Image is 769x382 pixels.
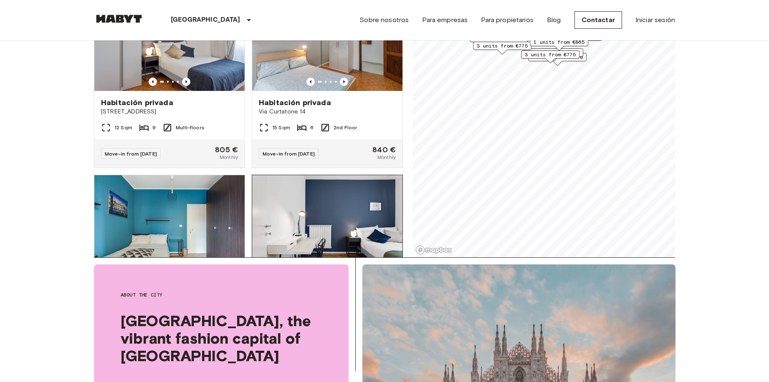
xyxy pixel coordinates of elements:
a: Sobre nosotros [359,15,409,25]
span: 1 units from €865 [534,38,584,46]
span: Habitación privada [259,98,331,108]
span: 840 € [372,146,396,153]
span: 6 [310,124,314,131]
span: Move-in from [DATE] [105,151,157,157]
div: Map marker [521,50,579,63]
button: Previous image [149,78,157,86]
img: Marketing picture of unit IT-14-003-001-02H [252,175,402,275]
span: Monthly [377,153,396,161]
span: About the city [121,291,322,299]
button: Previous image [340,78,348,86]
span: 805 € [215,146,238,153]
div: Map marker [530,38,588,51]
span: 3 units from €775 [525,51,576,58]
a: Para propietarios [481,15,534,25]
span: Multi-floors [176,124,205,131]
p: [GEOGRAPHIC_DATA] [171,15,240,25]
span: Monthly [220,153,238,161]
span: [GEOGRAPHIC_DATA], the vibrant fashion capital of [GEOGRAPHIC_DATA] [121,312,322,364]
div: Map marker [473,42,531,55]
a: Marketing picture of unit IT-14-055-002-01HPrevious imagePrevious imageHabitación privadaVia Priv... [94,175,245,352]
a: Iniciar sesión [635,15,675,25]
span: 2nd Floor [334,124,357,131]
a: Para empresas [422,15,468,25]
img: Habyt [94,15,144,23]
a: Marketing picture of unit IT-14-003-001-02HPrevious imagePrevious imageHabitación privada[STREET_... [252,175,403,352]
img: Marketing picture of unit IT-14-055-002-01H [94,175,245,275]
span: 12 Sqm [114,124,132,131]
button: Previous image [306,78,315,86]
a: Blog [547,15,561,25]
span: Habitación privada [101,98,173,108]
span: 9 [152,124,156,131]
span: [STREET_ADDRESS] [101,108,238,116]
a: Contactar [574,11,622,29]
span: Via Curtatone 14 [259,108,396,116]
span: 3 units from €775 [477,42,528,50]
button: Previous image [182,78,190,86]
span: 5 units from €740 [529,49,579,56]
a: Mapbox logo [415,245,452,255]
span: 15 Sqm [272,124,290,131]
span: Move-in from [DATE] [263,151,315,157]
